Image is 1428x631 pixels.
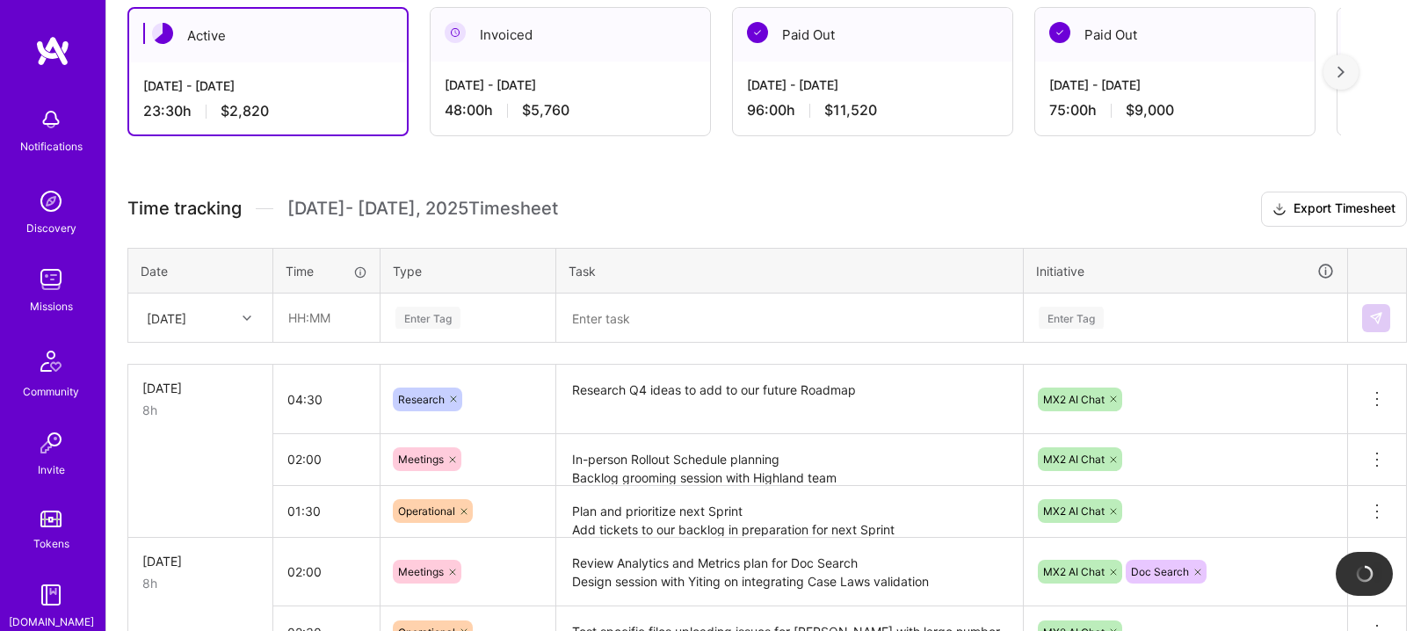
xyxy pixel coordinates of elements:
div: [DATE] - [DATE] [1049,76,1301,94]
div: 75:00 h [1049,101,1301,120]
span: MX2 AI Chat [1043,393,1105,406]
th: Task [556,248,1024,294]
div: Paid Out [733,8,1012,62]
div: 23:30 h [143,102,393,120]
i: icon Chevron [243,314,251,323]
div: [DATE] [142,552,258,570]
th: Date [128,248,273,294]
img: tokens [40,511,62,527]
div: 96:00 h [747,101,998,120]
div: Initiative [1036,261,1335,281]
span: MX2 AI Chat [1043,504,1105,518]
span: Research [398,393,445,406]
span: $9,000 [1126,101,1174,120]
div: Enter Tag [1039,304,1104,331]
div: [DATE] - [DATE] [747,76,998,94]
input: HH:MM [273,548,380,595]
img: teamwork [33,262,69,297]
input: HH:MM [273,436,380,482]
textarea: In-person Rollout Schedule planning Backlog grooming session with Highland team Sprint planning s... [558,436,1021,484]
span: $11,520 [824,101,877,120]
div: 8h [142,574,258,592]
img: right [1337,66,1345,78]
input: HH:MM [273,488,380,534]
img: loading [1356,565,1374,583]
span: Doc Search [1131,565,1189,578]
div: Time [286,262,367,280]
div: Active [129,9,407,62]
div: [DATE] - [DATE] [143,76,393,95]
button: Export Timesheet [1261,192,1407,227]
img: Paid Out [1049,22,1070,43]
span: $5,760 [522,101,569,120]
textarea: Plan and prioritize next Sprint Add tickets to our backlog in preparation for next Sprint [558,488,1021,536]
div: 48:00 h [445,101,696,120]
span: [DATE] - [DATE] , 2025 Timesheet [287,198,558,220]
textarea: Review Analytics and Metrics plan for Doc Search Design session with Yiting on integrating Case L... [558,540,1021,606]
img: guide book [33,577,69,613]
input: HH:MM [273,376,380,423]
img: Invite [33,425,69,461]
div: Tokens [33,534,69,553]
span: MX2 AI Chat [1043,453,1105,466]
i: icon Download [1272,200,1287,219]
div: [DATE] [142,379,258,397]
img: logo [35,35,70,67]
div: Invite [38,461,65,479]
img: Active [152,23,173,44]
div: Invoiced [431,8,710,62]
input: HH:MM [274,294,379,341]
span: $2,820 [221,102,269,120]
span: MX2 AI Chat [1043,565,1105,578]
th: Type [381,248,556,294]
div: Enter Tag [395,304,460,331]
img: Invoiced [445,22,466,43]
span: Operational [398,504,455,518]
img: bell [33,102,69,137]
span: Meetings [398,453,444,466]
span: Time tracking [127,198,242,220]
div: Missions [30,297,73,315]
img: discovery [33,184,69,219]
div: [DOMAIN_NAME] [9,613,94,631]
div: 8h [142,401,258,419]
img: Submit [1369,311,1383,325]
div: [DATE] - [DATE] [445,76,696,94]
div: Paid Out [1035,8,1315,62]
span: Meetings [398,565,444,578]
div: Notifications [20,137,83,156]
img: Paid Out [747,22,768,43]
textarea: Research Q4 ideas to add to our future Roadmap [558,366,1021,432]
img: Community [30,340,72,382]
div: Discovery [26,219,76,237]
div: Community [23,382,79,401]
div: [DATE] [147,308,186,327]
